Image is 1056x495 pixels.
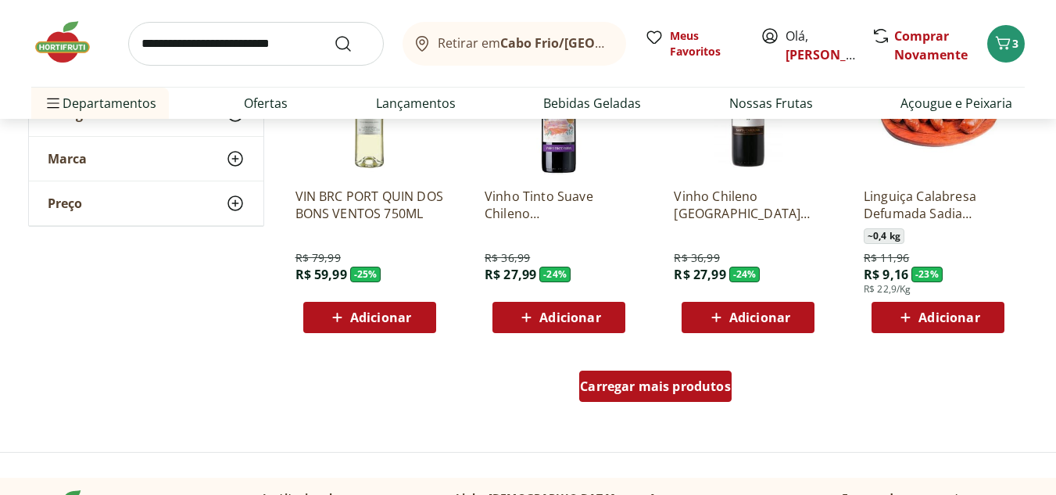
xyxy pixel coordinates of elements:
span: - 25 % [350,267,381,282]
a: Carregar mais produtos [579,371,732,408]
a: Linguiça Calabresa Defumada Sadia Perdigão [864,188,1012,222]
span: 3 [1012,36,1018,51]
button: Menu [44,84,63,122]
a: Vinho Tinto Suave Chileno [GEOGRAPHIC_DATA] 750ml [485,188,633,222]
span: Adicionar [729,311,790,324]
span: Carregar mais produtos [580,380,731,393]
img: Hortifruti [31,19,109,66]
span: R$ 22,9/Kg [864,283,911,296]
a: [PERSON_NAME] [786,46,887,63]
span: Meus Favoritos [670,28,742,59]
a: Açougue e Peixaria [900,94,1012,113]
button: Adicionar [682,302,814,333]
span: R$ 11,96 [864,250,909,266]
span: - 24 % [729,267,761,282]
span: Retirar em [438,36,610,50]
span: R$ 36,99 [485,250,530,266]
a: Bebidas Geladas [543,94,641,113]
span: R$ 79,99 [295,250,341,266]
span: R$ 59,99 [295,266,347,283]
a: Ofertas [244,94,288,113]
a: Meus Favoritos [645,28,742,59]
button: Adicionar [303,302,436,333]
a: Lançamentos [376,94,456,113]
button: Retirar emCabo Frio/[GEOGRAPHIC_DATA] [403,22,626,66]
a: VIN BRC PORT QUIN DOS BONS VENTOS 750ML [295,188,444,222]
span: Marca [48,151,87,167]
span: - 24 % [539,267,571,282]
span: Departamentos [44,84,156,122]
button: Carrinho [987,25,1025,63]
span: ~ 0,4 kg [864,228,904,244]
button: Submit Search [334,34,371,53]
span: R$ 36,99 [674,250,719,266]
span: Olá, [786,27,855,64]
b: Cabo Frio/[GEOGRAPHIC_DATA] [500,34,693,52]
span: R$ 27,99 [674,266,725,283]
span: Preço [48,195,82,211]
span: Adicionar [350,311,411,324]
a: Nossas Frutas [729,94,813,113]
a: Vinho Chileno [GEOGRAPHIC_DATA] Malbec 750ml [674,188,822,222]
span: R$ 27,99 [485,266,536,283]
input: search [128,22,384,66]
span: R$ 9,16 [864,266,908,283]
span: Adicionar [918,311,979,324]
a: Comprar Novamente [894,27,968,63]
span: - 23 % [911,267,943,282]
button: Adicionar [872,302,1004,333]
button: Adicionar [492,302,625,333]
button: Marca [29,137,263,181]
span: Adicionar [539,311,600,324]
button: Preço [29,181,263,225]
